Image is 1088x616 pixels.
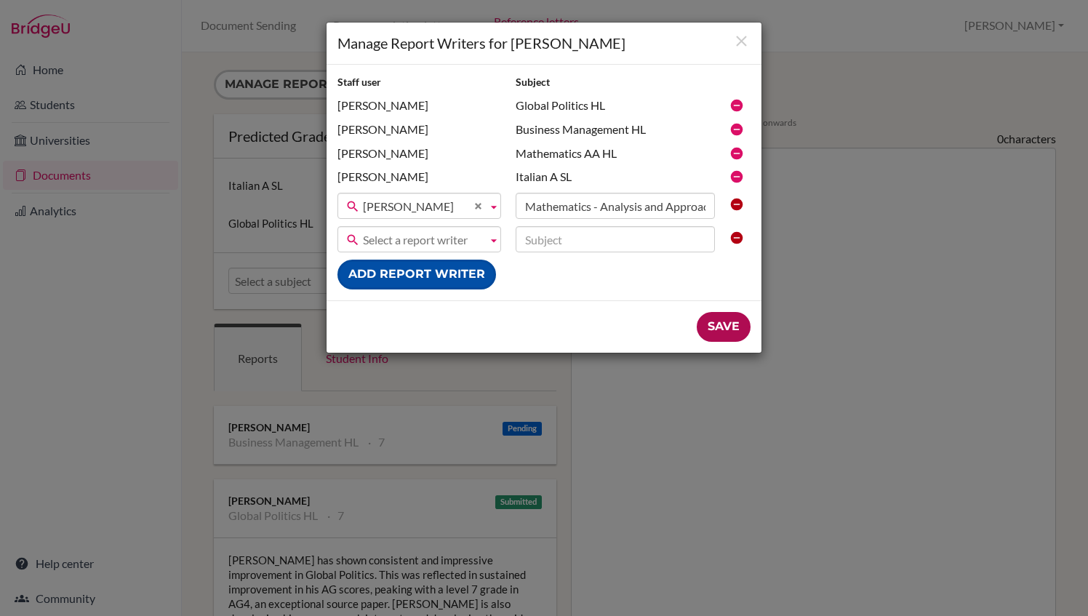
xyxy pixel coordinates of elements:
i: Clear report writer [729,231,744,245]
div: Global Politics HL [508,97,722,114]
i: Remove report writer [729,146,744,161]
i: Remove report writer [729,169,744,184]
button: Add report writer [337,260,496,289]
input: Subject [516,226,715,252]
i: Clear report writer [729,197,744,212]
h2: Subject [516,76,715,89]
h2: Staff user [337,76,501,89]
div: Mathematics AA HL [508,145,722,162]
div: [PERSON_NAME] [330,97,508,114]
span: [PERSON_NAME] [363,193,481,220]
input: Save [697,312,751,342]
i: Remove report writer [729,122,744,137]
div: [PERSON_NAME] [330,145,508,162]
h1: Manage Report Writers for [PERSON_NAME] [337,33,751,53]
i: Remove report writer [729,98,744,113]
div: [PERSON_NAME] [330,169,508,185]
span: Select a report writer [363,227,481,253]
input: Subject [516,193,715,219]
div: Business Management HL [508,121,722,138]
div: [PERSON_NAME] [330,121,508,138]
div: Italian A SL [508,169,722,185]
button: Close [732,32,751,52]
